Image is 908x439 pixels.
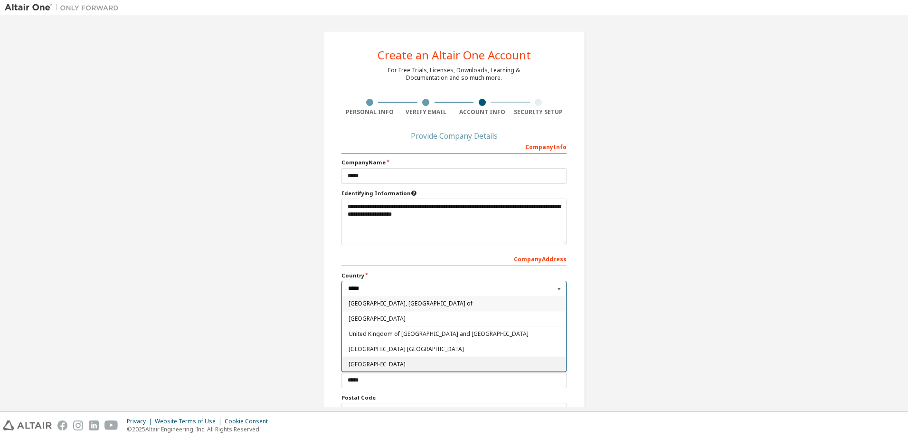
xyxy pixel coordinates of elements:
[511,108,567,116] div: Security Setup
[5,3,123,12] img: Altair One
[89,420,99,430] img: linkedin.svg
[341,272,567,279] label: Country
[57,420,67,430] img: facebook.svg
[349,362,560,367] span: [GEOGRAPHIC_DATA]
[341,190,567,197] label: Please provide any information that will help our support team identify your company. Email and n...
[3,420,52,430] img: altair_logo.svg
[341,139,567,154] div: Company Info
[155,418,225,425] div: Website Terms of Use
[341,133,567,139] div: Provide Company Details
[388,67,520,82] div: For Free Trials, Licenses, Downloads, Learning & Documentation and so much more.
[73,420,83,430] img: instagram.svg
[349,316,560,322] span: [GEOGRAPHIC_DATA]
[127,418,155,425] div: Privacy
[127,425,274,433] p: © 2025 Altair Engineering, Inc. All Rights Reserved.
[349,346,560,352] span: [GEOGRAPHIC_DATA] [GEOGRAPHIC_DATA]
[341,108,398,116] div: Personal Info
[378,49,531,61] div: Create an Altair One Account
[104,420,118,430] img: youtube.svg
[349,301,560,307] span: [GEOGRAPHIC_DATA], [GEOGRAPHIC_DATA] of
[398,108,454,116] div: Verify Email
[349,331,560,337] span: United Kingdom of [GEOGRAPHIC_DATA] and [GEOGRAPHIC_DATA]
[341,251,567,266] div: Company Address
[341,394,567,401] label: Postal Code
[341,159,567,166] label: Company Name
[454,108,511,116] div: Account Info
[225,418,274,425] div: Cookie Consent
